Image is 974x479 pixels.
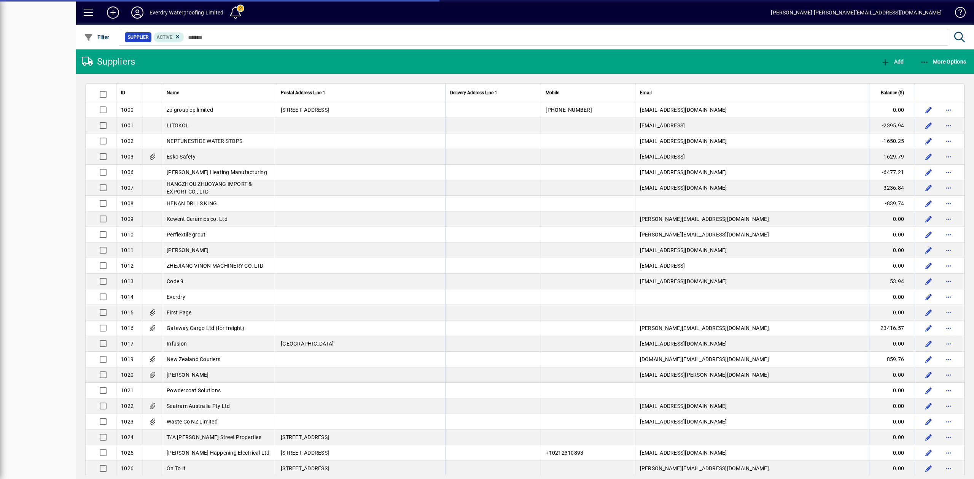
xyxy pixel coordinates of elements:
span: Seatram Australia Pty Ltd [167,403,230,409]
button: More options [942,244,955,256]
span: Add [881,59,904,65]
button: Edit [923,431,935,443]
span: 1003 [121,154,134,160]
button: More options [942,275,955,287]
span: Code 9 [167,278,184,284]
button: More options [942,353,955,365]
button: Edit [923,400,935,412]
td: 23416.57 [869,320,915,336]
span: [STREET_ADDRESS] [281,107,329,113]
span: Powdercoat Solutions [167,387,221,393]
td: 0.00 [869,289,915,305]
button: Edit [923,228,935,241]
td: -1650.25 [869,133,915,149]
span: [PERSON_NAME] [167,372,208,378]
button: More options [942,119,955,132]
div: Mobile [546,89,630,97]
span: [EMAIL_ADDRESS][DOMAIN_NAME] [640,450,727,456]
span: Waste Co NZ Limited [167,419,218,425]
span: zp group cp limited [167,107,213,113]
span: ID [121,89,125,97]
span: 1025 [121,450,134,456]
td: 0.00 [869,305,915,320]
button: More options [942,151,955,163]
td: -839.74 [869,196,915,211]
td: 0.00 [869,461,915,476]
button: More options [942,166,955,178]
div: Suppliers [82,56,135,68]
span: 1022 [121,403,134,409]
span: [EMAIL_ADDRESS][PERSON_NAME][DOMAIN_NAME] [640,372,769,378]
span: Gateway Cargo Ltd (for freight) [167,325,244,331]
button: Edit [923,244,935,256]
span: 1012 [121,263,134,269]
button: Edit [923,182,935,194]
span: 1006 [121,169,134,175]
span: Delivery Address Line 1 [450,89,497,97]
span: 1019 [121,356,134,362]
span: T/A [PERSON_NAME] Street Properties [167,434,261,440]
button: Edit [923,119,935,132]
button: Edit [923,322,935,334]
td: 0.00 [869,383,915,398]
span: [PERSON_NAME][EMAIL_ADDRESS][DOMAIN_NAME] [640,232,769,238]
td: 0.00 [869,243,915,258]
span: [EMAIL_ADDRESS][DOMAIN_NAME] [640,169,727,175]
span: [PERSON_NAME][EMAIL_ADDRESS][DOMAIN_NAME] [640,216,769,222]
button: More options [942,384,955,397]
button: Edit [923,369,935,381]
button: Add [101,6,125,19]
span: On To It [167,465,186,471]
span: [PHONE_NUMBER] [546,107,592,113]
span: [DOMAIN_NAME][EMAIL_ADDRESS][DOMAIN_NAME] [640,356,769,362]
button: More options [942,213,955,225]
span: [EMAIL_ADDRESS] [640,154,685,160]
span: [PERSON_NAME] [167,247,208,253]
span: Active [157,35,172,40]
span: 1010 [121,232,134,238]
span: 1023 [121,419,134,425]
button: Edit [923,151,935,163]
button: Filter [82,30,111,44]
button: Edit [923,135,935,147]
span: 1011 [121,247,134,253]
span: 1015 [121,309,134,316]
button: More options [942,462,955,474]
a: Knowledge Base [949,2,964,26]
button: Edit [923,166,935,178]
span: ZHEJIANG VINON MACHINERY CO. LTD [167,263,263,269]
td: 0.00 [869,367,915,383]
span: [STREET_ADDRESS] [281,434,329,440]
div: [PERSON_NAME] [PERSON_NAME][EMAIL_ADDRESS][DOMAIN_NAME] [771,6,942,19]
button: Edit [923,384,935,397]
button: More options [942,291,955,303]
button: More options [942,400,955,412]
span: [EMAIL_ADDRESS][DOMAIN_NAME] [640,107,727,113]
span: LITOKOL [167,122,189,128]
td: 3236.84 [869,180,915,196]
button: More options [942,306,955,319]
button: More options [942,260,955,272]
span: 1017 [121,341,134,347]
span: 1014 [121,294,134,300]
td: -6477.21 [869,165,915,180]
button: Edit [923,197,935,209]
div: Name [167,89,271,97]
span: First Page [167,309,192,316]
span: 1020 [121,372,134,378]
span: [EMAIL_ADDRESS][DOMAIN_NAME] [640,419,727,425]
span: 1026 [121,465,134,471]
span: [STREET_ADDRESS] [281,450,329,456]
span: [EMAIL_ADDRESS][DOMAIN_NAME] [640,185,727,191]
span: +10212310893 [546,450,583,456]
button: Edit [923,447,935,459]
span: [EMAIL_ADDRESS][DOMAIN_NAME] [640,403,727,409]
button: More options [942,228,955,241]
span: [EMAIL_ADDRESS][DOMAIN_NAME] [640,278,727,284]
button: Edit [923,275,935,287]
button: Edit [923,353,935,365]
span: Mobile [546,89,559,97]
div: Email [640,89,864,97]
span: NEPTUNESTIDE WATER STOPS [167,138,242,144]
span: 1001 [121,122,134,128]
